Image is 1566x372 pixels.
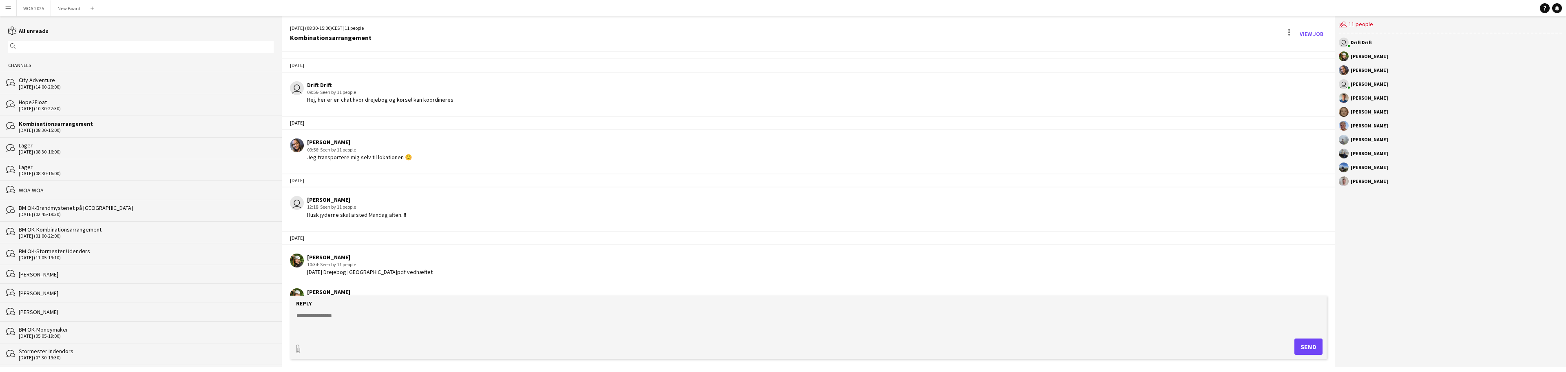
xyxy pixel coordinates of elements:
div: Drift Drift [1351,40,1372,45]
div: Drift Drift [307,81,455,89]
span: · Seen by 11 people [318,261,356,267]
div: [DATE] (07:30-19:30) [19,355,274,361]
div: [PERSON_NAME] [1351,151,1388,156]
div: 11 people [1339,16,1562,33]
div: 10:34 [307,261,433,268]
div: [DATE] [282,231,1335,245]
div: 10:34 [307,296,913,303]
div: [DATE] (02:45-19:30) [19,212,274,217]
div: [PERSON_NAME] [19,290,274,297]
div: Hej, her er en chat hvor drejebog og kørsel kan koordineres. [307,96,455,103]
div: 12:18 [307,203,406,211]
div: Lager [19,163,274,171]
div: Jeg transportere mig selv til lokationen ☺️ [307,154,412,161]
a: All unreads [8,27,49,35]
div: [PERSON_NAME] [1351,137,1388,142]
div: Kombinationsarrangement [290,34,372,41]
div: [DATE] (08:30-16:00) [19,149,274,155]
div: 09:56 [307,89,455,96]
div: [DATE] (10:30-22:30) [19,106,274,111]
div: [PERSON_NAME] [307,288,913,296]
div: City Adventure [19,76,274,84]
div: [PERSON_NAME] [1351,96,1388,100]
div: [DATE] (08:30-15:00) [19,127,274,133]
div: [PERSON_NAME] [307,138,412,146]
div: [DATE] (05:05-19:00) [19,333,274,339]
div: [PERSON_NAME] [1351,82,1388,87]
button: Send [1294,339,1323,355]
label: Reply [296,300,312,307]
button: WOA 2025 [17,0,51,16]
div: WOA WOA [19,187,274,194]
div: [PERSON_NAME] [307,254,433,261]
div: Lager [19,142,274,149]
div: [PERSON_NAME] [1351,54,1388,59]
div: [DATE] (08:30-16:00) [19,171,274,176]
div: [PERSON_NAME] [1351,179,1388,184]
span: · Seen by 11 people [318,204,356,210]
div: [DATE] Drejebog [GEOGRAPHIC_DATA]pdf vedhæftet [307,268,433,276]
span: CEST [332,25,343,31]
div: [DATE] (11:05-19:10) [19,255,274,261]
div: 09:56 [307,146,412,154]
div: [DATE] [282,174,1335,187]
div: BM OK-Kombinationsarrangement [19,226,274,233]
div: Hope2Float [19,98,274,106]
span: · Seen by 11 people [318,147,356,153]
div: [PERSON_NAME] [19,271,274,278]
div: [PERSON_NAME] [19,308,274,316]
div: [PERSON_NAME] [1351,123,1388,128]
span: · Seen by 11 people [318,89,356,95]
div: BM OK-Brandmysteriet på [GEOGRAPHIC_DATA] [19,204,274,212]
div: Kombinationsarrangement [19,120,274,127]
div: [PERSON_NAME] [1351,109,1388,114]
div: [DATE] [282,58,1335,72]
button: New Board [51,0,87,16]
div: BM OK-Moneymaker [19,326,274,333]
div: BM OK-Stormester Udendørs [19,247,274,255]
div: Husk jyderne skal afsted Mandag aften. !! [307,211,406,218]
div: [PERSON_NAME] [1351,68,1388,73]
div: [PERSON_NAME] [307,196,406,203]
div: [PERSON_NAME] [1351,165,1388,170]
div: [DATE] (14:00-20:00) [19,84,274,90]
a: View Job [1296,27,1327,40]
div: Stormester Indendørs [19,347,274,355]
div: [DATE] [282,116,1335,130]
div: [DATE] (08:30-15:00) | 11 people [290,25,372,32]
div: [DATE] (01:00-22:00) [19,233,274,239]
